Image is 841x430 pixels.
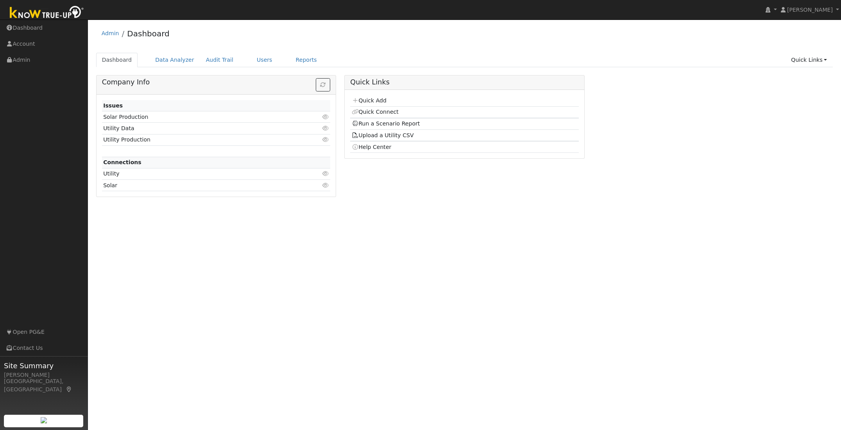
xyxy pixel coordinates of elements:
[103,102,123,109] strong: Issues
[290,53,323,67] a: Reports
[322,171,329,176] i: Click to view
[322,183,329,188] i: Click to view
[352,144,392,150] a: Help Center
[6,4,88,22] img: Know True-Up
[785,53,833,67] a: Quick Links
[787,7,833,13] span: [PERSON_NAME]
[102,168,293,179] td: Utility
[102,30,119,36] a: Admin
[352,97,387,104] a: Quick Add
[200,53,239,67] a: Audit Trail
[96,53,138,67] a: Dashboard
[322,137,329,142] i: Click to view
[102,180,293,191] td: Solar
[4,371,84,379] div: [PERSON_NAME]
[4,377,84,394] div: [GEOGRAPHIC_DATA], [GEOGRAPHIC_DATA]
[103,159,141,165] strong: Connections
[41,417,47,423] img: retrieve
[127,29,170,38] a: Dashboard
[251,53,278,67] a: Users
[102,134,293,145] td: Utility Production
[102,123,293,134] td: Utility Data
[102,78,330,86] h5: Company Info
[352,120,420,127] a: Run a Scenario Report
[66,386,73,392] a: Map
[102,111,293,123] td: Solar Production
[350,78,578,86] h5: Quick Links
[352,109,399,115] a: Quick Connect
[322,125,329,131] i: Click to view
[149,53,200,67] a: Data Analyzer
[322,114,329,120] i: Click to view
[4,360,84,371] span: Site Summary
[352,132,414,138] a: Upload a Utility CSV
